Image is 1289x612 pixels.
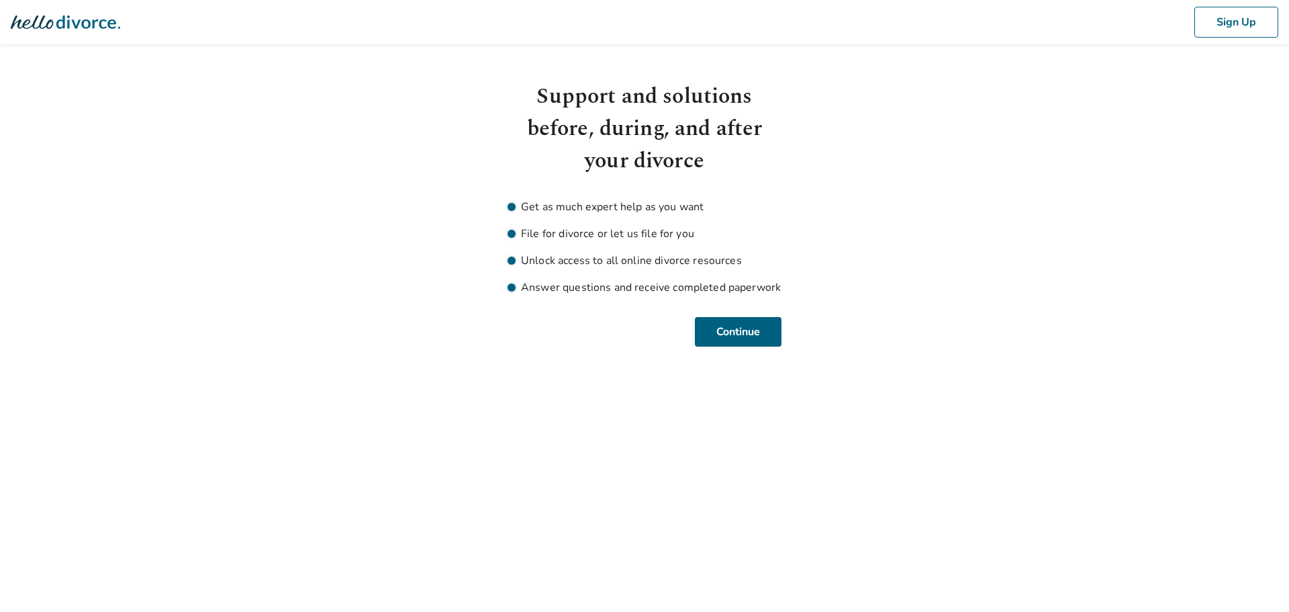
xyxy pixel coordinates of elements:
li: File for divorce or let us file for you [508,226,781,242]
button: Continue [695,317,781,347]
button: Sign Up [1194,7,1278,38]
li: Get as much expert help as you want [508,199,781,215]
li: Unlock access to all online divorce resources [508,253,781,269]
li: Answer questions and receive completed paperwork [508,279,781,296]
h1: Support and solutions before, during, and after your divorce [508,81,781,177]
